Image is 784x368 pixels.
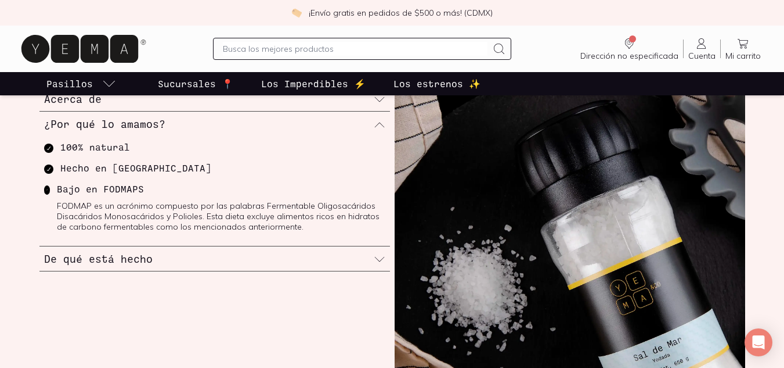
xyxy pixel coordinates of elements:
p: FODMAP es un acrónimo compuesto por las palabras Fermentable Oligosacáridos Disacáridos Monosacár... [57,201,385,232]
img: check [291,8,302,18]
a: pasillo-todos-link [44,72,118,95]
a: Mi carrito [721,37,765,61]
p: Los Imperdibles ⚡️ [261,77,366,91]
span: Dirección no especificada [580,51,678,61]
h3: De qué está hecho [44,251,153,266]
h4: 100% natural [60,141,130,153]
span: Mi carrito [725,51,761,61]
input: Busca los mejores productos [223,42,488,56]
h4: Bajo en FODMAPS [57,183,385,195]
p: ¡Envío gratis en pedidos de $500 o más! (CDMX) [309,7,493,19]
a: Dirección no especificada [576,37,683,61]
h3: ¿Por qué lo amamos? [44,116,165,131]
a: Cuenta [684,37,720,61]
div: Open Intercom Messenger [745,328,772,356]
p: Los estrenos ✨ [393,77,480,91]
a: Los estrenos ✨ [391,72,483,95]
p: Sucursales 📍 [158,77,233,91]
a: Los Imperdibles ⚡️ [259,72,368,95]
h4: Hecho en [GEOGRAPHIC_DATA] [60,162,211,174]
a: Sucursales 📍 [156,72,236,95]
p: Pasillos [46,77,93,91]
span: Cuenta [688,51,716,61]
h3: Acerca de [44,91,102,106]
